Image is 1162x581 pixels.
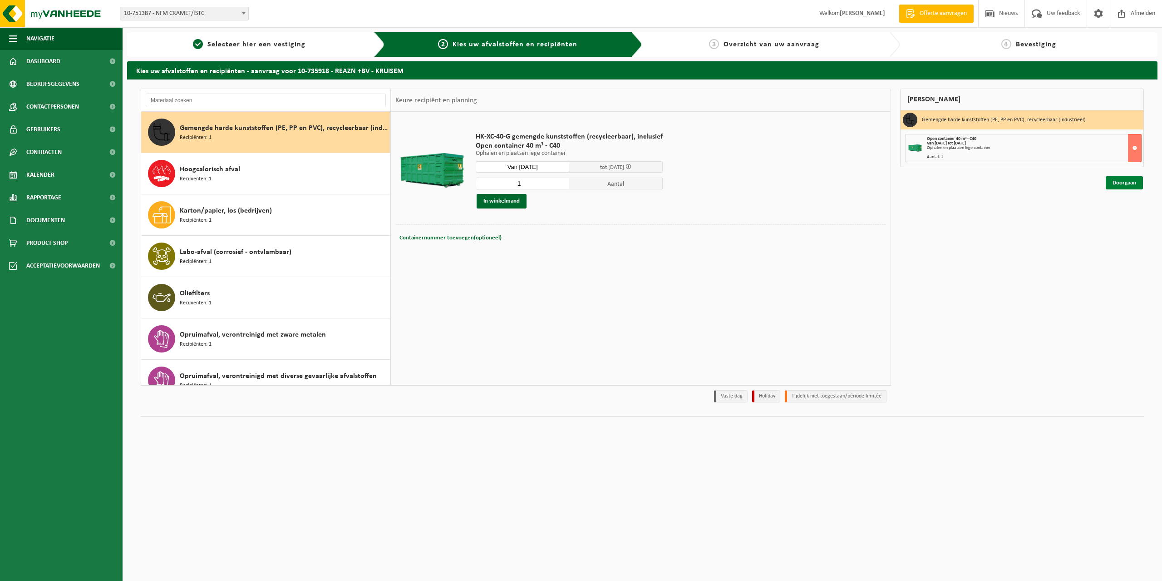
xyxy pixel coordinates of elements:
[141,194,390,236] button: Karton/papier, los (bedrijven) Recipiënten: 1
[900,89,1144,110] div: [PERSON_NAME]
[569,178,663,189] span: Aantal
[26,164,54,186] span: Kalender
[927,141,966,146] strong: Van [DATE] tot [DATE]
[26,95,79,118] span: Contactpersonen
[476,161,569,173] input: Selecteer datum
[26,50,60,73] span: Dashboard
[477,194,527,209] button: In winkelmand
[26,232,68,254] span: Product Shop
[180,382,212,390] span: Recipiënten: 1
[180,258,212,266] span: Recipiënten: 1
[438,39,448,49] span: 2
[141,236,390,277] button: Labo-afval (corrosief - ontvlambaar) Recipiënten: 1
[399,235,502,241] span: Containernummer toevoegen(optioneel)
[180,329,326,340] span: Opruimafval, verontreinigd met zware metalen
[917,9,969,18] span: Offerte aanvragen
[752,390,780,402] li: Holiday
[207,41,305,48] span: Selecteer hier een vestiging
[922,113,1086,127] h3: Gemengde harde kunststoffen (PE, PP en PVC), recycleerbaar (industrieel)
[141,153,390,194] button: Hoogcalorisch afval Recipiënten: 1
[600,164,624,170] span: tot [DATE]
[180,340,212,349] span: Recipiënten: 1
[476,132,663,141] span: HK-XC-40-G gemengde kunststoffen (recycleerbaar), inclusief
[180,288,210,299] span: Oliefilters
[180,175,212,184] span: Recipiënten: 1
[785,390,886,402] li: Tijdelijk niet toegestaan/période limitée
[899,5,974,23] a: Offerte aanvragen
[141,318,390,360] button: Opruimafval, verontreinigd met zware metalen Recipiënten: 1
[180,299,212,308] span: Recipiënten: 1
[453,41,577,48] span: Kies uw afvalstoffen en recipiënten
[1016,41,1056,48] span: Bevestiging
[141,360,390,401] button: Opruimafval, verontreinigd met diverse gevaarlijke afvalstoffen Recipiënten: 1
[1106,176,1143,189] a: Doorgaan
[26,118,60,141] span: Gebruikers
[476,150,663,157] p: Ophalen en plaatsen lege container
[193,39,203,49] span: 1
[141,277,390,318] button: Oliefilters Recipiënten: 1
[141,112,390,153] button: Gemengde harde kunststoffen (PE, PP en PVC), recycleerbaar (industrieel) Recipiënten: 1
[180,164,240,175] span: Hoogcalorisch afval
[180,371,377,382] span: Opruimafval, verontreinigd met diverse gevaarlijke afvalstoffen
[180,247,291,258] span: Labo-afval (corrosief - ontvlambaar)
[146,94,386,107] input: Materiaal zoeken
[127,61,1157,79] h2: Kies uw afvalstoffen en recipiënten - aanvraag voor 10-735918 - REAZN +BV - KRUISEM
[26,254,100,277] span: Acceptatievoorwaarden
[714,390,748,402] li: Vaste dag
[1001,39,1011,49] span: 4
[26,141,62,164] span: Contracten
[26,73,79,95] span: Bedrijfsgegevens
[724,41,819,48] span: Overzicht van uw aanvraag
[180,134,212,142] span: Recipiënten: 1
[927,155,1142,159] div: Aantal: 1
[927,136,976,141] span: Open container 40 m³ - C40
[399,232,502,244] button: Containernummer toevoegen(optioneel)
[840,10,885,17] strong: [PERSON_NAME]
[26,27,54,50] span: Navigatie
[927,146,1142,150] div: Ophalen en plaatsen lege container
[120,7,248,20] span: 10-751387 - NFM CRAMET/ISTC
[180,205,272,216] span: Karton/papier, los (bedrijven)
[476,141,663,150] span: Open container 40 m³ - C40
[120,7,249,20] span: 10-751387 - NFM CRAMET/ISTC
[180,123,388,134] span: Gemengde harde kunststoffen (PE, PP en PVC), recycleerbaar (industrieel)
[180,216,212,225] span: Recipiënten: 1
[709,39,719,49] span: 3
[391,89,482,112] div: Keuze recipiënt en planning
[26,186,61,209] span: Rapportage
[26,209,65,232] span: Documenten
[132,39,367,50] a: 1Selecteer hier een vestiging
